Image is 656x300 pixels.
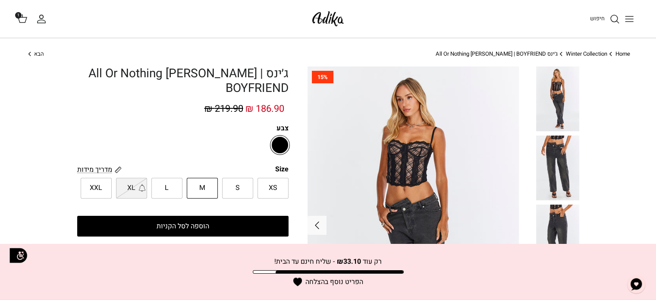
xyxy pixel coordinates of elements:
div: הפריט נוסף בהצלחה [293,277,363,287]
span: הבא [34,50,44,58]
img: accessibility_icon02.svg [6,243,30,267]
span: XS [269,183,277,194]
a: 1 [17,13,28,25]
legend: Size [275,164,289,174]
button: צ'אט [623,272,649,297]
strong: ₪33.10 [337,257,361,266]
a: Winter Collection [566,50,607,58]
a: החשבון שלי [36,14,50,24]
h1: ג׳ינס All Or Nothing [PERSON_NAME] | BOYFRIEND [77,66,289,95]
button: הוספה לסל הקניות [77,216,289,237]
a: Home [615,50,630,58]
a: מדריך מידות [77,164,122,174]
a: הבא [26,50,44,58]
a: ג׳ינס All Or Nothing [PERSON_NAME] | BOYFRIEND [436,50,558,58]
span: 186.90 ₪ [245,102,284,116]
span: 219.90 ₪ [204,102,243,116]
span: S [235,183,240,194]
span: מדריך מידות [77,164,112,175]
span: XXL [90,183,102,194]
img: Adika IL [310,9,346,29]
span: XL [127,183,135,194]
nav: Breadcrumbs [26,50,630,58]
span: L [165,183,169,194]
label: צבע [77,123,289,133]
button: Next [308,216,326,235]
span: 1 [15,12,22,19]
p: רק עוד - שליח חינם עד הבית! [274,257,382,266]
span: M [199,183,205,194]
button: Toggle menu [620,9,639,28]
span: חיפוש [590,14,605,22]
a: חיפוש [590,14,620,24]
